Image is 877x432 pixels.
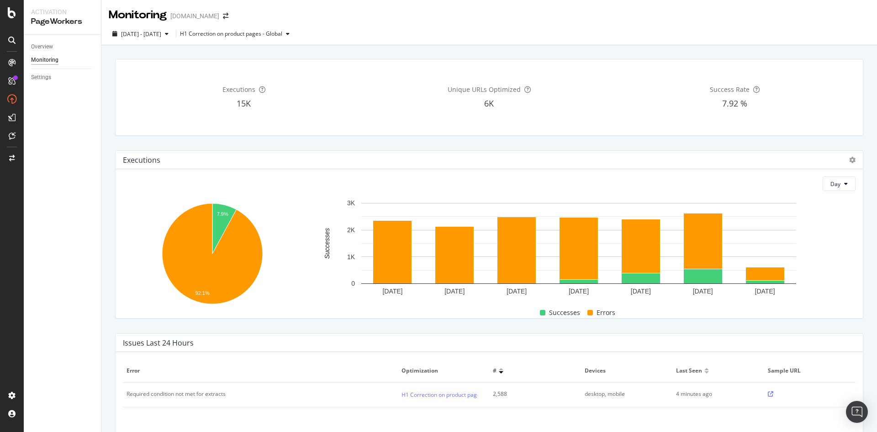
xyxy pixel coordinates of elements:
[382,288,402,295] text: [DATE]
[323,228,331,259] text: Successes
[347,253,355,261] text: 1K
[109,7,167,23] div: Monitoring
[823,176,856,191] button: Day
[170,11,219,21] div: [DOMAIN_NAME]
[484,98,494,109] span: 6K
[31,55,95,65] a: Monitoring
[347,200,355,207] text: 3K
[180,31,282,37] div: H1 Correction on product pages - Global
[222,85,255,94] span: Executions
[549,307,580,318] span: Successes
[31,73,95,82] a: Settings
[307,198,851,299] svg: A chart.
[768,367,850,375] span: Sample URL
[493,390,569,398] div: 2,588
[676,390,752,398] div: 4 minutes ago
[830,180,840,188] span: Day
[31,42,53,52] div: Overview
[493,367,497,375] span: #
[631,288,651,295] text: [DATE]
[180,27,293,41] button: H1 Correction on product pages - Global
[444,288,465,295] text: [DATE]
[123,198,301,311] svg: A chart.
[223,13,228,19] div: arrow-right-arrow-left
[569,288,589,295] text: [DATE]
[351,280,355,288] text: 0
[109,27,172,41] button: [DATE] - [DATE]
[846,401,868,423] div: Open Intercom Messenger
[507,288,527,295] text: [DATE]
[722,98,747,109] span: 7.92 %
[31,16,94,27] div: PageWorkers
[127,390,226,398] div: Required condition not met for extracts
[123,155,160,165] div: Executions
[31,42,95,52] a: Overview
[217,211,228,217] text: 7.9%
[597,307,615,318] span: Errors
[585,367,667,375] span: Devices
[347,226,355,234] text: 2K
[121,30,161,38] span: [DATE] - [DATE]
[127,367,392,375] span: Error
[676,367,702,375] span: Last seen
[710,85,750,94] span: Success Rate
[448,85,521,94] span: Unique URLs Optimized
[123,338,194,347] div: Issues Last 24 Hours
[693,288,713,295] text: [DATE]
[402,367,484,375] span: Optimization
[237,98,251,109] span: 15K
[31,55,58,65] div: Monitoring
[755,288,775,295] text: [DATE]
[195,290,210,296] text: 92.1%
[402,390,504,400] a: H1 Correction on product pages - Global
[585,390,660,398] div: desktop, mobile
[31,73,51,82] div: Settings
[31,7,94,16] div: Activation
